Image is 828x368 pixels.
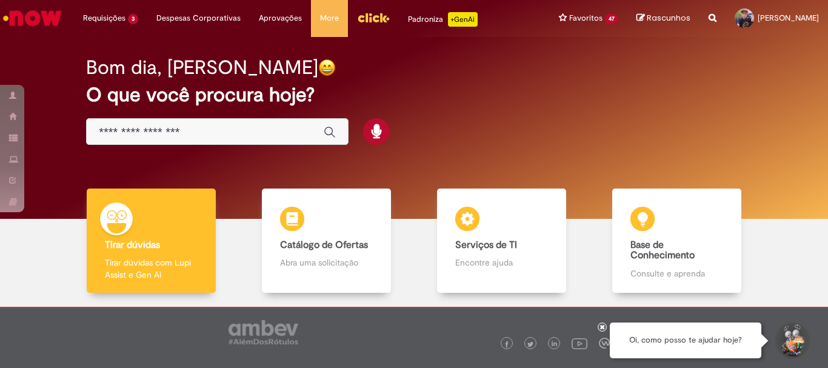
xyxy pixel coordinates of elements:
span: Aprovações [259,12,302,24]
span: More [320,12,339,24]
b: Base de Conhecimento [630,239,695,262]
span: 47 [605,14,618,24]
b: Catálogo de Ofertas [280,239,368,251]
h2: Bom dia, [PERSON_NAME] [86,57,318,78]
button: Iniciar Conversa de Suporte [773,323,810,359]
img: happy-face.png [318,59,336,76]
span: Rascunhos [647,12,690,24]
h2: O que você procura hoje? [86,84,742,105]
span: [PERSON_NAME] [758,13,819,23]
a: Catálogo de Ofertas Abra uma solicitação [239,189,414,293]
a: Base de Conhecimento Consulte e aprenda [589,189,764,293]
img: logo_footer_workplace.png [599,338,610,349]
a: Rascunhos [636,13,690,24]
span: Requisições [83,12,125,24]
img: logo_footer_youtube.png [572,335,587,351]
img: logo_footer_twitter.png [527,341,533,347]
p: Tirar dúvidas com Lupi Assist e Gen Ai [105,256,197,281]
p: +GenAi [448,12,478,27]
div: Oi, como posso te ajudar hoje? [610,323,761,358]
img: logo_footer_facebook.png [504,341,510,347]
p: Abra uma solicitação [280,256,372,269]
img: logo_footer_ambev_rotulo_gray.png [229,320,298,344]
span: Despesas Corporativas [156,12,241,24]
p: Encontre ajuda [455,256,547,269]
b: Tirar dúvidas [105,239,160,251]
img: ServiceNow [1,6,64,30]
p: Consulte e aprenda [630,267,723,279]
span: 3 [128,14,138,24]
a: Tirar dúvidas Tirar dúvidas com Lupi Assist e Gen Ai [64,189,239,293]
b: Serviços de TI [455,239,517,251]
div: Padroniza [408,12,478,27]
img: click_logo_yellow_360x200.png [357,8,390,27]
span: Favoritos [569,12,603,24]
a: Serviços de TI Encontre ajuda [414,189,589,293]
img: logo_footer_linkedin.png [552,341,558,348]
